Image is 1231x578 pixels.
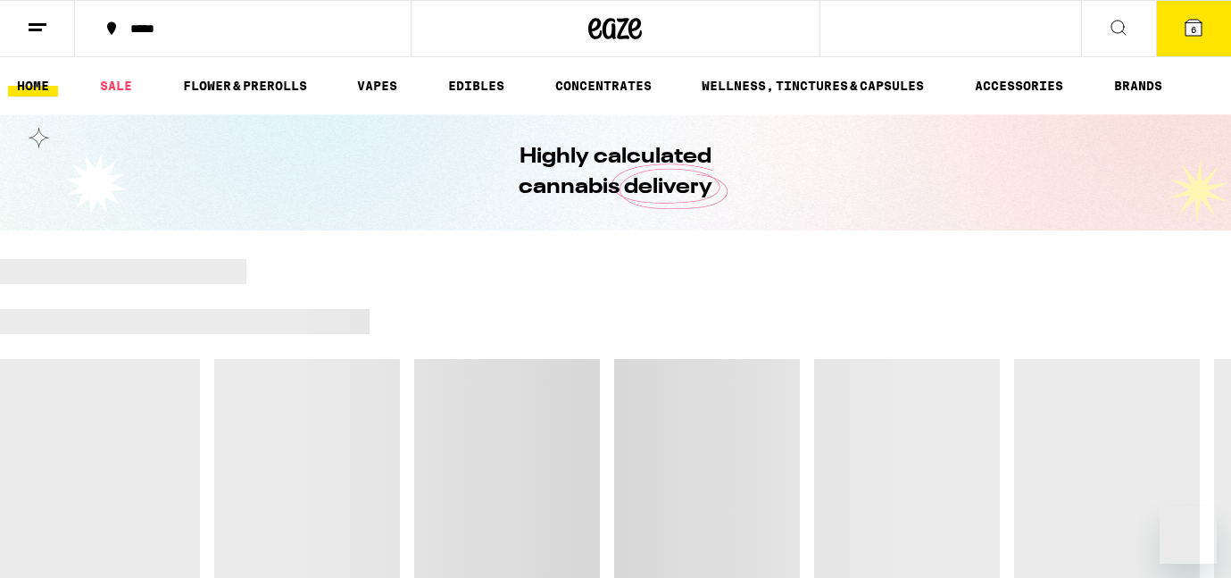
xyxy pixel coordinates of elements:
a: CONCENTRATES [546,75,661,96]
a: FLOWER & PREROLLS [174,75,316,96]
a: VAPES [348,75,406,96]
a: SALE [91,75,141,96]
a: ACCESSORIES [966,75,1072,96]
a: EDIBLES [439,75,513,96]
a: BRANDS [1105,75,1171,96]
h1: Highly calculated cannabis delivery [469,142,763,203]
iframe: Button to launch messaging window [1160,507,1217,564]
button: 6 [1156,1,1231,56]
span: 6 [1191,24,1196,35]
a: WELLNESS, TINCTURES & CAPSULES [693,75,933,96]
a: HOME [8,75,58,96]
